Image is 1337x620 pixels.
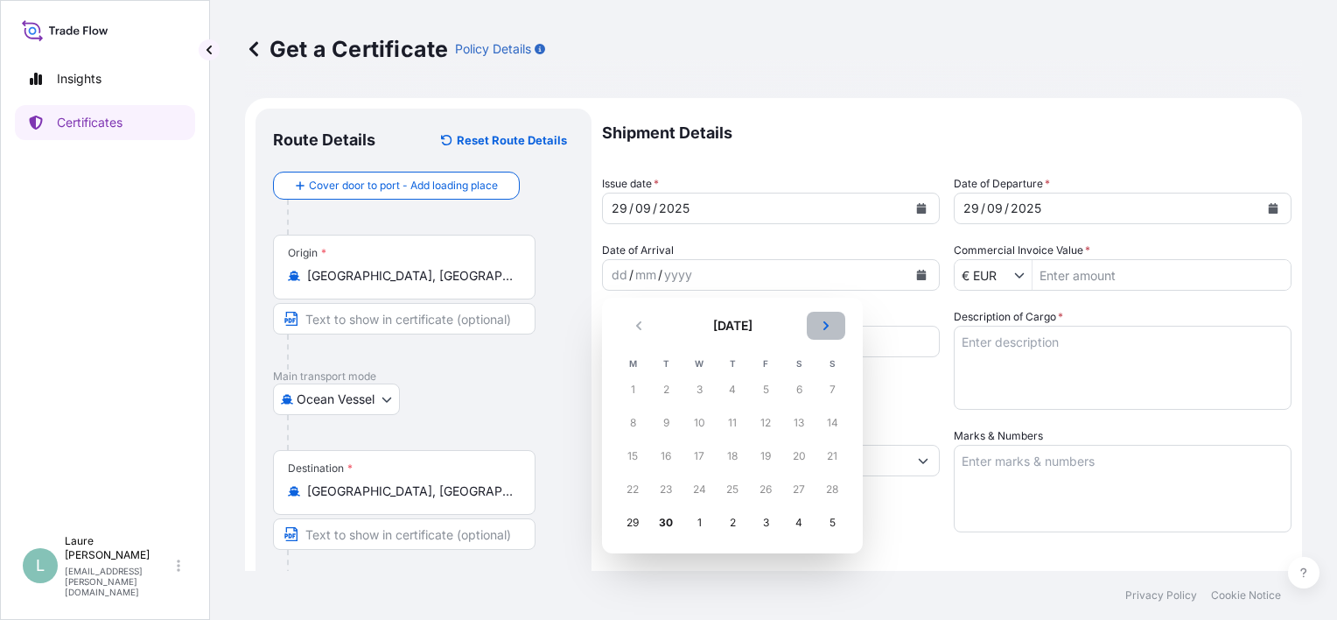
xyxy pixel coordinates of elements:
div: Friday, 12 September 2025 [750,407,781,439]
div: Friday, 5 September 2025 [750,374,781,405]
p: Get a Certificate [245,35,448,63]
div: Sunday, 7 September 2025 [816,374,848,405]
div: Sunday, 5 October 2025 [816,507,848,539]
div: Thursday, 2 October 2025 [717,507,748,539]
div: September 2025 [616,312,849,539]
p: Policy Details [455,40,531,58]
button: Previous [619,312,658,340]
th: S [782,354,815,373]
div: Tuesday, 2 September 2025 [650,374,682,405]
div: Wednesday, 17 September 2025 [683,440,715,472]
div: Today, Tuesday, 30 September 2025 [650,507,682,539]
table: September 2025 [616,354,849,539]
div: Thursday, 25 September 2025 [717,474,748,505]
div: Monday, 29 September 2025, First available date [617,507,648,539]
div: Friday, 26 September 2025 [750,474,781,505]
div: Friday, 3 October 2025 [750,507,781,539]
div: Thursday, 18 September 2025 [717,440,748,472]
div: Saturday, 13 September 2025 [783,407,815,439]
div: Sunday, 28 September 2025 [816,474,848,505]
section: Calendar [602,298,863,553]
h2: [DATE] [668,317,796,335]
div: Wednesday, 24 September 2025 [683,474,715,505]
div: Sunday, 21 September 2025 [816,440,848,472]
div: Tuesday, 23 September 2025 [650,474,682,505]
div: Friday, 19 September 2025 [750,440,781,472]
th: T [649,354,682,373]
div: Saturday, 27 September 2025 [783,474,815,505]
div: Tuesday, 16 September 2025 [650,440,682,472]
div: Saturday, 4 October 2025 [783,507,815,539]
th: F [749,354,782,373]
th: W [682,354,716,373]
div: Thursday, 4 September 2025 [717,374,748,405]
div: Monday, 15 September 2025 [617,440,648,472]
div: Tuesday, 9 September 2025 [650,407,682,439]
div: Thursday, 11 September 2025 [717,407,748,439]
div: Monday, 22 September 2025 [617,474,648,505]
th: M [616,354,649,373]
th: T [716,354,749,373]
div: Sunday, 14 September 2025 [816,407,848,439]
button: Next [807,312,845,340]
div: Monday, 1 September 2025 [617,374,648,405]
div: Wednesday, 10 September 2025 [683,407,715,439]
div: Monday, 8 September 2025 [617,407,648,439]
div: Saturday, 20 September 2025 [783,440,815,472]
div: Wednesday, 3 September 2025 [683,374,715,405]
div: Saturday, 6 September 2025 [783,374,815,405]
div: Wednesday, 1 October 2025 [683,507,715,539]
th: S [815,354,849,373]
